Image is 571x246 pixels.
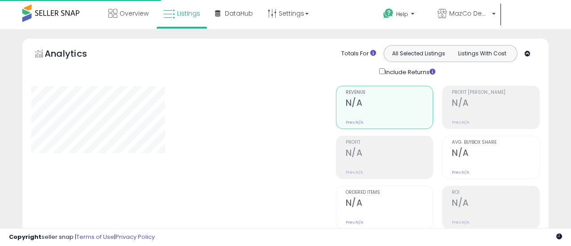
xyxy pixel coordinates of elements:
h2: N/A [452,148,539,160]
span: Help [396,10,408,18]
small: Prev: N/A [346,220,363,225]
strong: Copyright [9,233,41,241]
small: Prev: N/A [452,220,469,225]
small: Prev: N/A [452,120,469,125]
a: Terms of Use [76,233,114,241]
small: Prev: N/A [346,120,363,125]
span: Profit [346,140,433,145]
h2: N/A [346,198,433,210]
span: Profit [PERSON_NAME] [452,90,539,95]
h2: N/A [346,148,433,160]
small: Prev: N/A [452,170,469,175]
span: Listings [177,9,200,18]
h2: N/A [452,198,539,210]
div: seller snap | | [9,233,155,242]
button: Listings With Cost [450,48,514,59]
h5: Analytics [45,47,104,62]
span: Overview [120,9,149,18]
div: Include Returns [372,67,446,77]
h2: N/A [346,98,433,110]
span: Avg. Buybox Share [452,140,539,145]
button: All Selected Listings [386,48,451,59]
h2: N/A [452,98,539,110]
span: Revenue [346,90,433,95]
small: Prev: N/A [346,170,363,175]
div: Totals For [341,50,376,58]
span: MazCo Deals [449,9,489,18]
a: Privacy Policy [116,233,155,241]
span: ROI [452,190,539,195]
span: Ordered Items [346,190,433,195]
i: Get Help [383,8,394,19]
a: Help [376,1,430,29]
span: DataHub [225,9,253,18]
